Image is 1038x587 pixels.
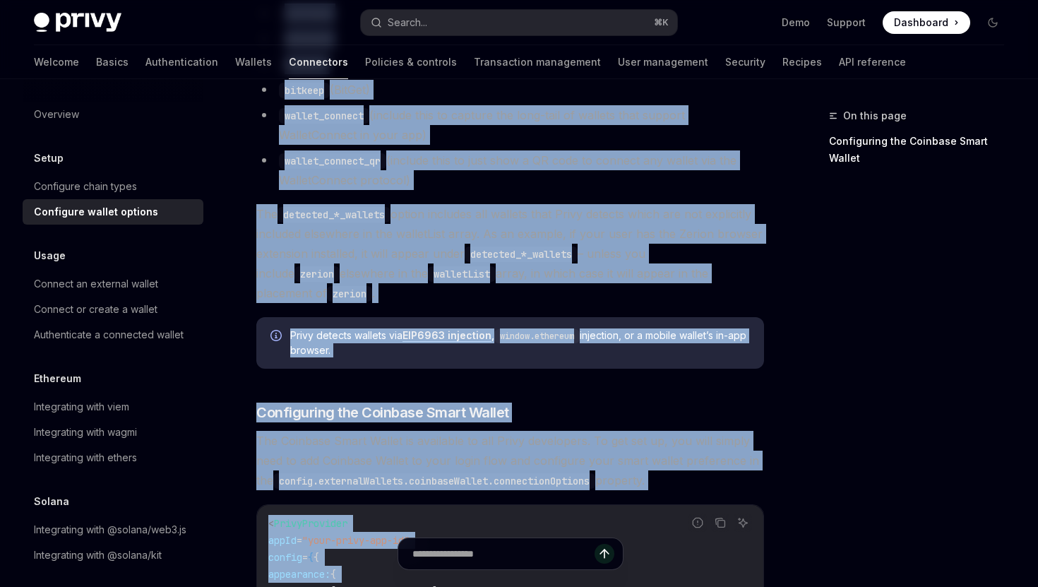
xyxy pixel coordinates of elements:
[273,473,595,489] code: config.externalWallets.coinbaseWallet.connectionOptions
[256,150,764,190] li: (include this to just show a QR code to connect any wallet via the WalletConnect protocol)
[827,16,866,30] a: Support
[428,266,496,282] code: walletList
[688,514,707,532] button: Report incorrect code
[256,403,509,422] span: Configuring the Coinbase Smart Wallet
[402,329,491,342] a: EIP6963 injection
[302,534,410,547] span: "your-privy-app-id"
[734,514,752,532] button: Ask AI
[23,517,203,542] a: Integrating with @solana/web3.js
[23,102,203,127] a: Overview
[327,286,372,302] code: zerion
[23,445,203,470] a: Integrating with ethers
[279,83,330,98] code: bitkeep
[279,108,369,124] code: wallet_connect
[34,326,184,343] div: Authenticate a connected wallet
[982,11,1004,34] button: Toggle dark mode
[388,14,427,31] div: Search...
[256,105,764,145] li: (include this to capture the long-tail of wallets that support WalletConnect in your app)
[782,16,810,30] a: Demo
[711,514,729,532] button: Copy the contents from the code block
[23,271,203,297] a: Connect an external wallet
[34,45,79,79] a: Welcome
[34,521,186,538] div: Integrating with @solana/web3.js
[23,297,203,322] a: Connect or create a wallet
[839,45,906,79] a: API reference
[23,174,203,199] a: Configure chain types
[34,275,158,292] div: Connect an external wallet
[34,449,137,466] div: Integrating with ethers
[34,247,66,264] h5: Usage
[465,247,578,262] code: detected_*_wallets
[883,11,970,34] a: Dashboard
[34,547,162,564] div: Integrating with @solana/kit
[145,45,218,79] a: Authentication
[474,45,601,79] a: Transaction management
[34,301,157,318] div: Connect or create a wallet
[289,45,348,79] a: Connectors
[256,204,764,303] span: The option includes all wallets that Privy detects which are not explicitly included elsewhere in...
[782,45,822,79] a: Recipes
[843,107,907,124] span: On this page
[278,207,390,223] code: detected_*_wallets
[256,431,764,490] span: The Coinbase Smart Wallet is available to all Privy developers. To get set up, you will simply ne...
[268,534,297,547] span: appId
[34,398,129,415] div: Integrating with viem
[23,542,203,568] a: Integrating with @solana/kit
[270,330,285,344] svg: Info
[725,45,765,79] a: Security
[34,106,79,123] div: Overview
[96,45,129,79] a: Basics
[34,203,158,220] div: Configure wallet options
[595,544,614,564] button: Send message
[829,130,1015,170] a: Configuring the Coinbase Smart Wallet
[297,534,302,547] span: =
[23,322,203,348] a: Authenticate a connected wallet
[274,517,347,530] span: PrivyProvider
[34,150,64,167] h5: Setup
[256,80,764,100] li: (BitGet)
[235,45,272,79] a: Wallets
[294,266,340,282] code: zerion
[23,420,203,445] a: Integrating with wagmi
[894,16,948,30] span: Dashboard
[290,328,750,357] span: Privy detects wallets via , injection, or a mobile wallet’s in-app browser.
[34,370,81,387] h5: Ethereum
[361,10,676,35] button: Search...⌘K
[365,45,457,79] a: Policies & controls
[23,394,203,420] a: Integrating with viem
[34,13,121,32] img: dark logo
[618,45,708,79] a: User management
[34,178,137,195] div: Configure chain types
[654,17,669,28] span: ⌘ K
[268,517,274,530] span: <
[34,493,69,510] h5: Solana
[494,329,580,343] code: window.ethereum
[23,199,203,225] a: Configure wallet options
[279,153,386,169] code: wallet_connect_qr
[34,424,137,441] div: Integrating with wagmi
